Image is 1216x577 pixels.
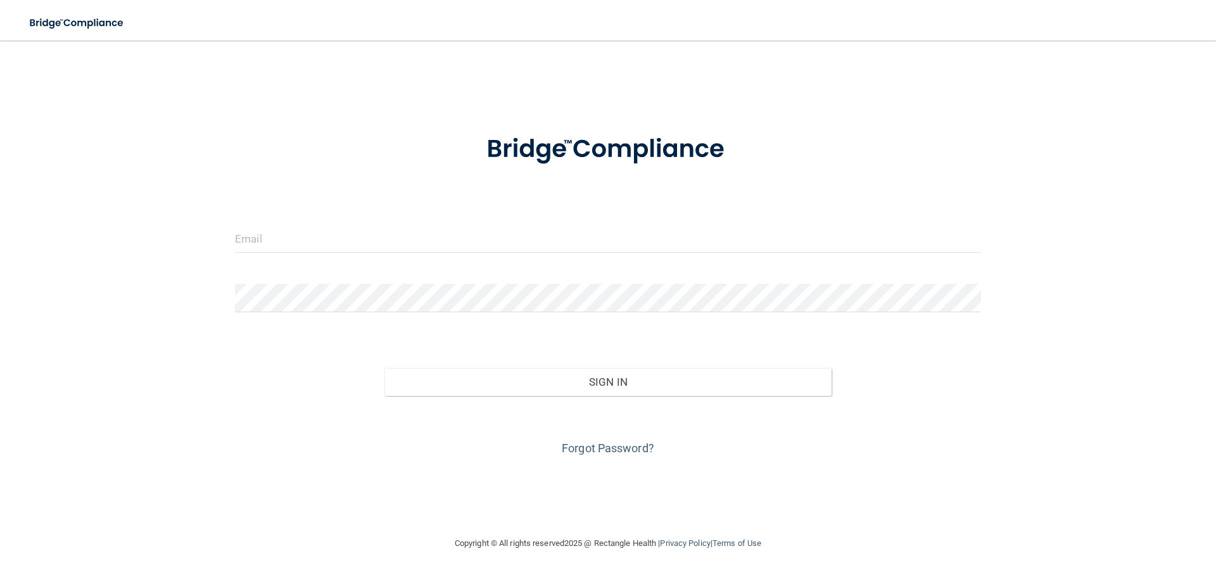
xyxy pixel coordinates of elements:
[460,117,756,182] img: bridge_compliance_login_screen.278c3ca4.svg
[19,10,136,36] img: bridge_compliance_login_screen.278c3ca4.svg
[712,538,761,548] a: Terms of Use
[384,368,832,396] button: Sign In
[377,523,839,564] div: Copyright © All rights reserved 2025 @ Rectangle Health | |
[235,224,981,253] input: Email
[660,538,710,548] a: Privacy Policy
[562,441,654,455] a: Forgot Password?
